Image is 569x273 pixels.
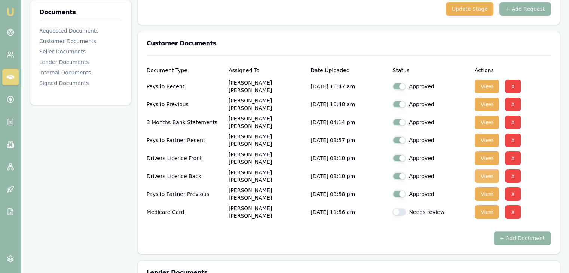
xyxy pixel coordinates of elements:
div: Customer Documents [39,37,122,45]
div: Approved [392,154,468,162]
div: Assigned To [229,68,305,73]
div: Approved [392,190,468,198]
button: X [505,98,521,111]
div: Signed Documents [39,79,122,87]
p: [DATE] 11:56 am [310,205,386,220]
button: View [475,187,499,201]
button: X [505,187,521,201]
button: X [505,134,521,147]
div: Drivers Licence Front [147,151,223,166]
button: View [475,205,499,219]
p: [PERSON_NAME] [PERSON_NAME] [229,205,305,220]
button: View [475,151,499,165]
p: [PERSON_NAME] [PERSON_NAME] [229,169,305,184]
button: X [505,169,521,183]
button: View [475,169,499,183]
h3: Customer Documents [147,40,551,46]
img: emu-icon-u.png [6,7,15,16]
button: View [475,80,499,93]
div: Approved [392,101,468,108]
p: [PERSON_NAME] [PERSON_NAME] [229,79,305,94]
button: View [475,116,499,129]
button: Update Stage [446,2,494,16]
button: X [505,205,521,219]
div: Payslip Previous [147,97,223,112]
p: [PERSON_NAME] [PERSON_NAME] [229,187,305,202]
div: Medicare Card [147,205,223,220]
div: Approved [392,119,468,126]
div: Lender Documents [39,58,122,66]
p: [DATE] 03:10 pm [310,169,386,184]
div: Payslip Recent [147,79,223,94]
p: [DATE] 10:47 am [310,79,386,94]
button: X [505,116,521,129]
p: [PERSON_NAME] [PERSON_NAME] [229,151,305,166]
button: X [505,80,521,93]
p: [DATE] 04:14 pm [310,115,386,130]
p: [DATE] 03:58 pm [310,187,386,202]
div: Approved [392,83,468,90]
button: View [475,98,499,111]
div: Requested Documents [39,27,122,34]
div: Internal Documents [39,69,122,76]
div: Payslip Partner Previous [147,187,223,202]
div: Seller Documents [39,48,122,55]
p: [PERSON_NAME] [PERSON_NAME] [229,115,305,130]
p: [PERSON_NAME] [PERSON_NAME] [229,133,305,148]
div: Status [392,68,468,73]
div: Approved [392,136,468,144]
h3: Documents [39,9,122,15]
div: Needs review [392,208,468,216]
button: + Add Document [494,231,551,245]
div: Actions [475,68,551,73]
button: X [505,151,521,165]
p: [DATE] 03:10 pm [310,151,386,166]
button: View [475,134,499,147]
div: Payslip Partner Recent [147,133,223,148]
div: Approved [392,172,468,180]
p: [DATE] 10:48 am [310,97,386,112]
button: + Add Request [499,2,551,16]
div: 3 Months Bank Statements [147,115,223,130]
p: [PERSON_NAME] [PERSON_NAME] [229,97,305,112]
div: Date Uploaded [310,68,386,73]
div: Drivers Licence Back [147,169,223,184]
div: Document Type [147,68,223,73]
p: [DATE] 03:57 pm [310,133,386,148]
